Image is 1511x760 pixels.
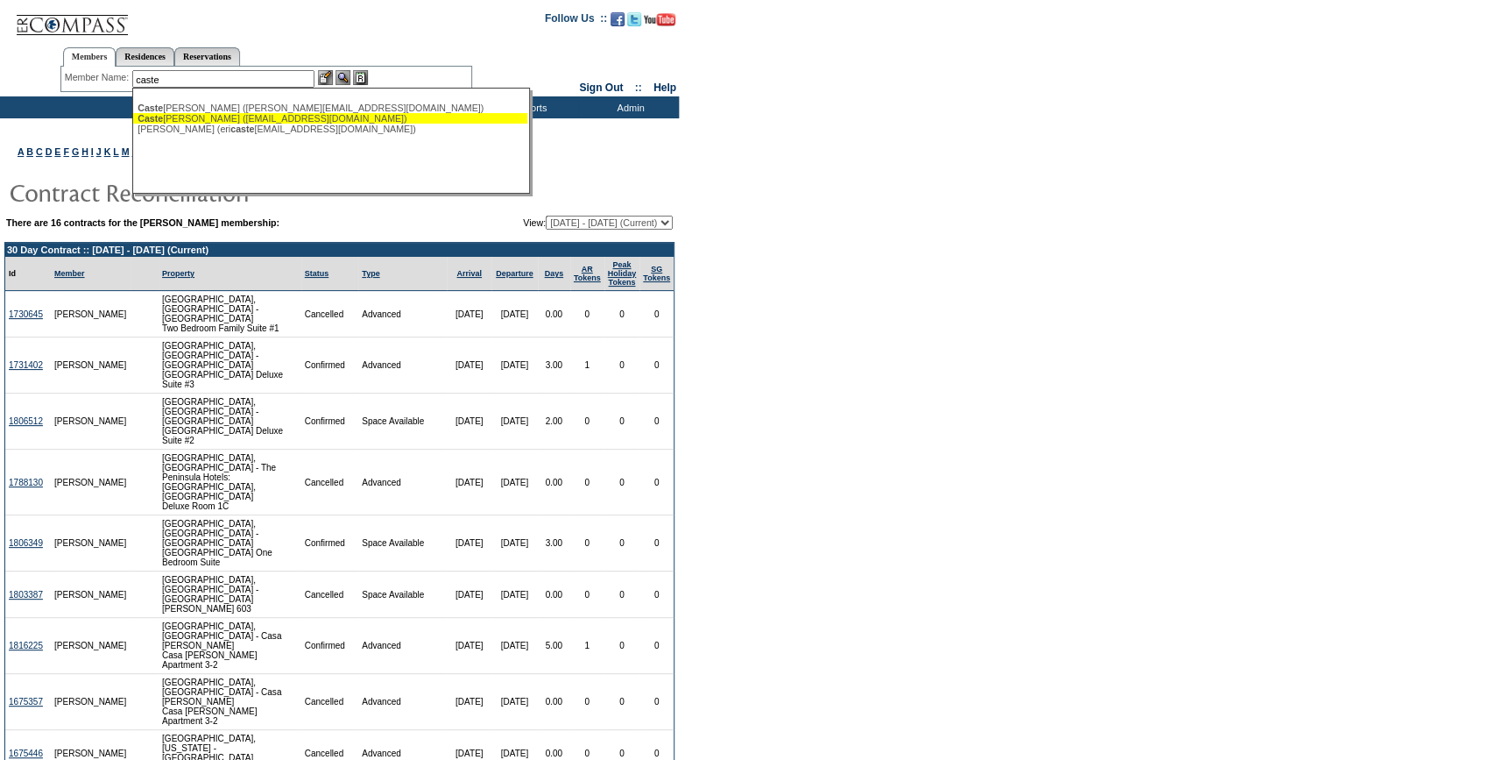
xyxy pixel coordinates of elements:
[578,96,679,118] td: Admin
[538,618,570,674] td: 5.00
[639,337,674,394] td: 0
[496,269,533,278] a: Departure
[447,394,491,450] td: [DATE]
[608,260,637,287] a: Peak HolidayTokens
[301,515,359,572] td: Confirmed
[116,47,174,66] a: Residences
[491,337,538,394] td: [DATE]
[9,697,43,707] a: 1675357
[358,674,447,730] td: Advanced
[18,146,24,157] a: A
[9,590,43,600] a: 1803387
[635,82,642,94] span: ::
[301,450,359,515] td: Cancelled
[538,337,570,394] td: 3.00
[362,269,379,278] a: Type
[358,515,447,572] td: Space Available
[63,47,117,67] a: Members
[447,515,491,572] td: [DATE]
[159,291,301,337] td: [GEOGRAPHIC_DATA], [GEOGRAPHIC_DATA] - [GEOGRAPHIC_DATA] Two Bedroom Family Suite #1
[301,394,359,450] td: Confirmed
[604,394,640,450] td: 0
[122,146,130,157] a: M
[570,291,604,337] td: 0
[491,618,538,674] td: [DATE]
[72,146,79,157] a: G
[51,572,131,618] td: [PERSON_NAME]
[358,572,447,618] td: Space Available
[570,515,604,572] td: 0
[318,70,333,85] img: b_edit.gif
[81,146,88,157] a: H
[9,538,43,548] a: 1806349
[9,641,43,650] a: 1816225
[604,515,640,572] td: 0
[358,618,447,674] td: Advanced
[491,515,538,572] td: [DATE]
[230,124,254,134] span: caste
[305,269,329,278] a: Status
[138,113,523,124] div: [PERSON_NAME] ([EMAIL_ADDRESS][DOMAIN_NAME])
[9,478,43,487] a: 1788130
[604,618,640,674] td: 0
[5,243,674,257] td: 30 Day Contract :: [DATE] - [DATE] (Current)
[456,269,482,278] a: Arrival
[174,47,240,66] a: Reservations
[91,146,94,157] a: I
[604,572,640,618] td: 0
[491,450,538,515] td: [DATE]
[611,18,625,28] a: Become our fan on Facebook
[51,337,131,394] td: [PERSON_NAME]
[358,450,447,515] td: Advanced
[491,394,538,450] td: [DATE]
[639,572,674,618] td: 0
[604,674,640,730] td: 0
[545,11,607,32] td: Follow Us ::
[447,450,491,515] td: [DATE]
[6,217,279,228] b: There are 16 contracts for the [PERSON_NAME] membership:
[643,265,670,282] a: SGTokens
[9,416,43,426] a: 1806512
[639,515,674,572] td: 0
[301,618,359,674] td: Confirmed
[538,674,570,730] td: 0.00
[358,337,447,394] td: Advanced
[570,674,604,730] td: 0
[159,618,301,674] td: [GEOGRAPHIC_DATA], [GEOGRAPHIC_DATA] - Casa [PERSON_NAME] Casa [PERSON_NAME] Apartment 3-2
[5,257,51,291] td: Id
[491,674,538,730] td: [DATE]
[447,291,491,337] td: [DATE]
[570,394,604,450] td: 0
[604,337,640,394] td: 0
[570,450,604,515] td: 0
[604,450,640,515] td: 0
[447,674,491,730] td: [DATE]
[51,515,131,572] td: [PERSON_NAME]
[570,572,604,618] td: 0
[574,265,601,282] a: ARTokens
[46,146,53,157] a: D
[159,515,301,572] td: [GEOGRAPHIC_DATA], [GEOGRAPHIC_DATA] - [GEOGRAPHIC_DATA] [GEOGRAPHIC_DATA] One Bedroom Suite
[159,674,301,730] td: [GEOGRAPHIC_DATA], [GEOGRAPHIC_DATA] - Casa [PERSON_NAME] Casa [PERSON_NAME] Apartment 3-2
[301,572,359,618] td: Cancelled
[639,674,674,730] td: 0
[159,394,301,450] td: [GEOGRAPHIC_DATA], [GEOGRAPHIC_DATA] - [GEOGRAPHIC_DATA] [GEOGRAPHIC_DATA] Deluxe Suite #2
[579,82,623,94] a: Sign Out
[138,124,523,134] div: [PERSON_NAME] (eri [EMAIL_ADDRESS][DOMAIN_NAME])
[358,291,447,337] td: Advanced
[159,337,301,394] td: [GEOGRAPHIC_DATA], [GEOGRAPHIC_DATA] - [GEOGRAPHIC_DATA] [GEOGRAPHIC_DATA] Deluxe Suite #3
[54,269,85,278] a: Member
[138,103,523,113] div: [PERSON_NAME] ([PERSON_NAME][EMAIL_ADDRESS][DOMAIN_NAME])
[491,572,538,618] td: [DATE]
[639,291,674,337] td: 0
[159,450,301,515] td: [GEOGRAPHIC_DATA], [GEOGRAPHIC_DATA] - The Peninsula Hotels: [GEOGRAPHIC_DATA], [GEOGRAPHIC_DATA]...
[63,146,69,157] a: F
[570,337,604,394] td: 1
[437,216,673,230] td: View:
[9,309,43,319] a: 1730645
[65,70,132,85] div: Member Name:
[538,450,570,515] td: 0.00
[644,13,675,26] img: Subscribe to our YouTube Channel
[51,394,131,450] td: [PERSON_NAME]
[301,674,359,730] td: Cancelled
